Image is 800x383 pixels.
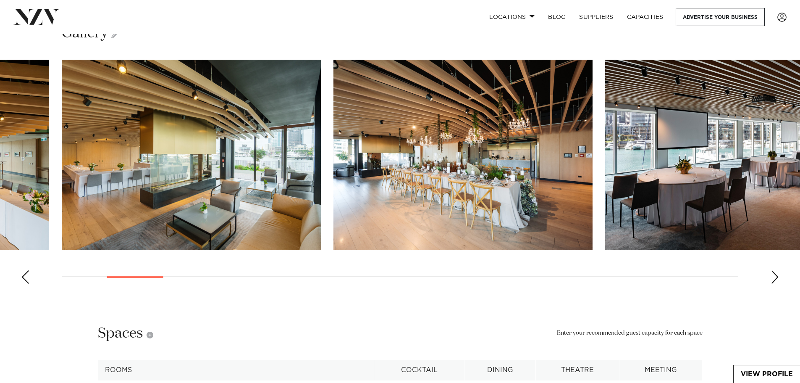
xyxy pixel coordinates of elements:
[536,360,619,380] th: theatre
[619,360,702,380] th: meeting
[13,9,59,24] img: nzv-logo.png
[98,324,153,343] h2: Spaces
[374,360,464,380] th: cocktail
[541,8,572,26] a: BLOG
[98,360,374,380] th: Rooms
[464,360,536,380] th: dining
[557,329,703,338] small: Enter your recommended guest capacity for each space
[572,8,620,26] a: SUPPLIERS
[333,60,593,250] swiper-slide: 4 / 30
[333,60,593,250] img: osgSwfgB6X8KMe2F0SPJvUIJ2iZ3jnxV303EELsj.jpg
[734,365,800,383] a: View Profile
[62,60,321,250] img: VnnggYdcD67G56cSLWFZvpa4miYi2SKN4OxGs6u2.jpg
[620,8,670,26] a: Capacities
[483,8,541,26] a: Locations
[62,60,321,250] swiper-slide: 3 / 30
[676,8,765,26] a: Advertise your business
